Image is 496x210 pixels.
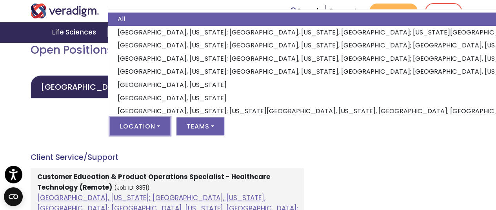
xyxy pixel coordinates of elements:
[114,184,150,192] small: (Job ID: 8851)
[291,6,321,16] a: Search
[31,43,304,57] h2: Open Positions
[176,117,224,135] button: Teams
[110,117,170,135] button: Location
[43,22,108,42] a: Life Sciences
[31,152,304,162] h4: Client Service/Support
[4,187,23,206] button: Open CMP widget
[369,4,418,19] a: Get Demo
[425,3,462,19] a: Login
[37,172,270,192] strong: Customer Education & Product Operations Specialist - Healthcare Technology (Remote)
[329,6,357,16] a: Support
[31,75,138,98] a: [GEOGRAPHIC_DATA]
[31,4,99,18] img: Veradigm logo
